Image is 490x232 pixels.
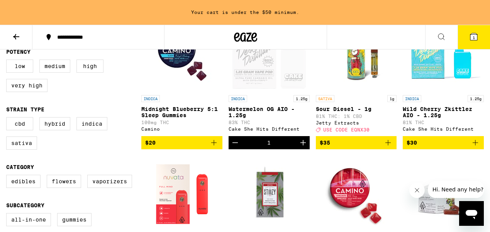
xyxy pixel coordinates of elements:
[57,213,92,226] label: Gummies
[141,106,222,118] p: Midnight Blueberry 5:1 Sleep Gummies
[229,106,310,118] p: Watermelon OG AIO - 1.25g
[316,136,397,149] button: Add to bag
[293,95,310,102] p: 1.25g
[143,14,220,91] img: Camino - Midnight Blueberry 5:1 Sleep Gummies
[316,120,397,125] div: Jetty Extracts
[39,117,70,130] label: Hybrid
[407,140,417,146] span: $30
[6,202,44,208] legend: Subcategory
[320,140,330,146] span: $35
[267,140,271,146] div: 1
[316,14,397,136] a: Open page for Sour Diesel - 1g from Jetty Extracts
[473,35,475,40] span: 1
[141,95,160,102] p: INDICA
[6,164,34,170] legend: Category
[316,114,397,119] p: 81% THC: 1% CBD
[6,117,33,130] label: CBD
[229,120,310,125] p: 83% THC
[403,106,484,118] p: Wild Cherry Zkittlez AIO - 1.25g
[141,14,222,136] a: Open page for Midnight Blueberry 5:1 Sleep Gummies from Camino
[39,60,70,73] label: Medium
[403,120,484,125] p: 81% THC
[47,175,81,188] label: Flowers
[76,60,103,73] label: High
[405,14,482,91] img: Cake She Hits Different - Wild Cherry Zkittlez AIO - 1.25g
[6,136,37,150] label: Sativa
[403,14,484,136] a: Open page for Wild Cherry Zkittlez AIO - 1.25g from Cake She Hits Different
[6,106,44,113] legend: Strain Type
[297,136,310,149] button: Increment
[316,106,397,112] p: Sour Diesel - 1g
[6,49,31,55] legend: Potency
[403,136,484,149] button: Add to bag
[316,95,334,102] p: SATIVA
[323,127,370,132] span: USE CODE EQNX30
[87,175,132,188] label: Vaporizers
[468,95,484,102] p: 1.25g
[403,126,484,131] div: Cake She Hits Different
[141,136,222,149] button: Add to bag
[387,95,397,102] p: 1g
[458,25,490,49] button: 1
[6,175,41,188] label: Edibles
[76,117,107,130] label: Indica
[428,181,484,198] iframe: Message from company
[403,95,421,102] p: INDICA
[317,14,395,91] img: Jetty Extracts - Sour Diesel - 1g
[229,14,310,136] a: Open page for Watermelon OG AIO - 1.25g from Cake She Hits Different
[6,213,51,226] label: All-In-One
[145,140,156,146] span: $20
[141,120,222,125] p: 100mg THC
[6,79,47,92] label: Very High
[229,136,242,149] button: Decrement
[229,126,310,131] div: Cake She Hits Different
[229,95,247,102] p: INDICA
[141,126,222,131] div: Camino
[409,183,425,198] iframe: Close message
[6,60,33,73] label: Low
[459,201,484,226] iframe: Button to launch messaging window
